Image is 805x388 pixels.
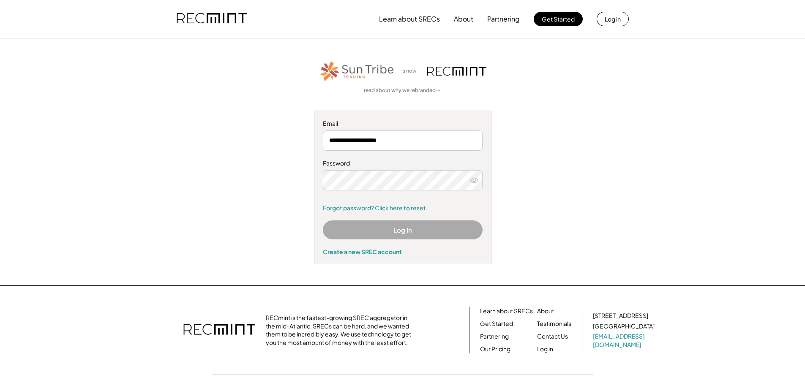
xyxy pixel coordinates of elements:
img: recmint-logotype%403x.png [427,67,486,76]
a: Partnering [480,332,509,341]
button: Log in [597,12,629,26]
div: [STREET_ADDRESS] [593,312,648,320]
a: Get Started [480,320,513,328]
img: recmint-logotype%403x.png [183,315,255,345]
a: [EMAIL_ADDRESS][DOMAIN_NAME] [593,332,656,349]
a: Learn about SRECs [480,307,533,315]
a: Our Pricing [480,345,510,353]
button: Learn about SRECs [379,11,440,27]
a: About [537,307,554,315]
div: is now [399,68,423,75]
button: About [454,11,473,27]
button: Partnering [487,11,520,27]
div: Password [323,159,483,168]
a: Log in [537,345,553,353]
a: Forgot password? Click here to reset. [323,204,483,212]
div: RECmint is the fastest-growing SREC aggregator in the mid-Atlantic. SRECs can be hard, and we wan... [266,314,416,347]
img: STT_Horizontal_Logo%2B-%2BColor.png [319,60,395,83]
a: Contact Us [537,332,568,341]
div: [GEOGRAPHIC_DATA] [593,322,655,331]
a: Testimonials [537,320,571,328]
button: Get Started [534,12,583,26]
div: Email [323,119,483,128]
a: read about why we rebranded → [364,87,442,94]
button: Log In [323,220,483,239]
div: Create a new SREC account [323,248,483,255]
img: recmint-logotype%403x.png [177,5,247,33]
